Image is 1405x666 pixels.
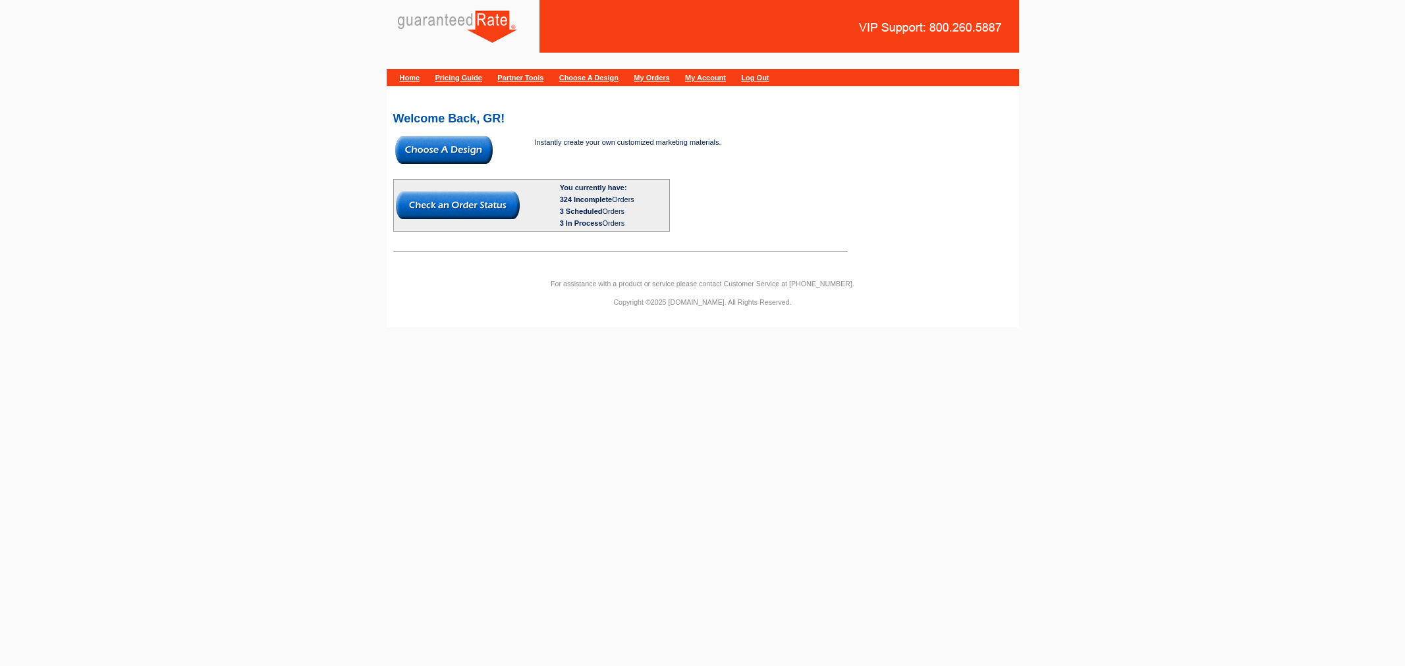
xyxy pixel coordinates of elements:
span: Instantly create your own customized marketing materials. [535,138,721,146]
span: 324 Incomplete [560,195,612,203]
p: Copyright ©2025 [DOMAIN_NAME]. All Rights Reserved. [387,296,1019,308]
a: My Orders [634,74,669,82]
b: You currently have: [560,184,627,192]
img: button-check-order-status.gif [396,192,520,219]
img: button-choose-design.gif [395,136,493,164]
a: Home [400,74,420,82]
div: Orders Orders Orders [560,193,667,229]
a: Log Out [741,74,769,82]
span: 3 Scheduled [560,207,603,215]
h2: Welcome Back, GR! [393,113,1012,124]
a: Partner Tools [497,74,543,82]
a: Choose A Design [559,74,619,82]
a: My Account [685,74,726,82]
p: For assistance with a product or service please contact Customer Service at [PHONE_NUMBER]. [387,278,1019,290]
a: Pricing Guide [435,74,482,82]
span: 3 In Process [560,219,603,227]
